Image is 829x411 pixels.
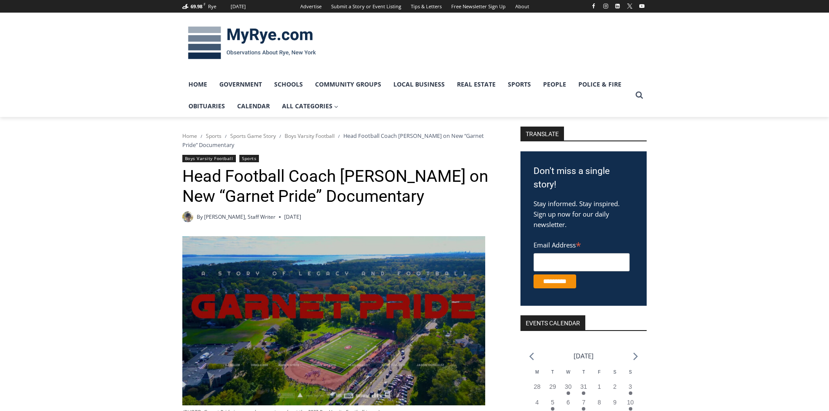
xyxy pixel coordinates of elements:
h1: Head Football Coach [PERSON_NAME] on New “Garnet Pride” Documentary [182,167,498,206]
time: 28 [534,383,540,390]
a: Sports [239,155,259,162]
div: Friday [591,369,607,382]
span: By [197,213,203,221]
a: Boys Varsity Football [182,155,236,162]
a: Home [182,74,213,95]
a: Schools [268,74,309,95]
a: Sports Game Story [230,132,276,140]
nav: Primary Navigation [182,74,631,117]
div: [DATE] [231,3,246,10]
a: Government [213,74,268,95]
a: Facebook [588,1,599,11]
em: Has events [582,407,585,411]
a: People [537,74,572,95]
time: 1 [597,383,601,390]
a: Sports [502,74,537,95]
h3: Don't miss a single story! [534,164,634,192]
em: Has events [629,391,632,395]
em: Has events [567,391,570,395]
a: Linkedin [612,1,623,11]
time: 7 [582,399,585,406]
img: (PHOTO: MyRye.com 2024 Head Intern, Editor and now Staff Writer Charlie Morris. Contributed.)Char... [182,211,193,222]
a: Sports [206,132,222,140]
button: View Search Form [631,87,647,103]
time: [DATE] [284,213,301,221]
div: Rye [208,3,216,10]
a: Home [182,132,197,140]
p: Stay informed. Stay inspired. Sign up now for our daily newsletter. [534,198,634,230]
a: [PERSON_NAME], Staff Writer [204,213,275,221]
a: Calendar [231,95,276,117]
a: Police & Fire [572,74,628,95]
button: 3 Has events [623,382,638,398]
img: MyRye.com [182,20,322,66]
em: Has events [551,407,554,411]
span: 69.98 [191,3,202,10]
em: Has events [582,391,585,395]
span: S [613,370,616,374]
h2: Events Calendar [520,315,585,330]
span: / [279,133,281,139]
a: Boys Varsity Football [285,132,335,140]
div: Wednesday [560,369,576,382]
button: 29 [545,382,560,398]
time: 9 [613,399,617,406]
label: Email Address [534,236,630,252]
div: Tuesday [545,369,560,382]
em: Has events [629,407,632,411]
nav: Breadcrumbs [182,131,498,149]
time: 8 [597,399,601,406]
a: Instagram [601,1,611,11]
time: 29 [549,383,556,390]
span: F [598,370,601,374]
time: 31 [581,383,587,390]
a: X [624,1,635,11]
a: Community Groups [309,74,387,95]
span: W [566,370,570,374]
time: 5 [551,399,554,406]
button: 1 [591,382,607,398]
time: 30 [565,383,572,390]
a: Next month [633,352,638,361]
span: T [551,370,554,374]
span: F [204,2,205,7]
button: 28 [529,382,545,398]
time: 3 [629,383,632,390]
a: Previous month [529,352,534,361]
span: T [582,370,585,374]
time: 2 [613,383,617,390]
button: 31 Has events [576,382,592,398]
span: S [629,370,632,374]
span: Head Football Coach [PERSON_NAME] on New “Garnet Pride” Documentary [182,132,484,148]
a: Real Estate [451,74,502,95]
span: / [201,133,202,139]
li: [DATE] [574,350,594,362]
a: Author image [182,211,193,222]
span: / [338,133,340,139]
a: All Categories [276,95,345,117]
span: All Categories [282,101,339,111]
a: Obituaries [182,95,231,117]
span: M [535,370,539,374]
div: Saturday [607,369,623,382]
div: Sunday [623,369,638,382]
div: Monday [529,369,545,382]
button: 30 Has events [560,382,576,398]
button: 2 [607,382,623,398]
time: 10 [627,399,634,406]
time: 4 [535,399,539,406]
a: YouTube [637,1,647,11]
strong: TRANSLATE [520,127,564,140]
span: / [225,133,227,139]
a: Local Business [387,74,451,95]
div: Thursday [576,369,592,382]
img: Garnet Pride movie trainer - screenshot [182,236,485,405]
time: 6 [567,399,570,406]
